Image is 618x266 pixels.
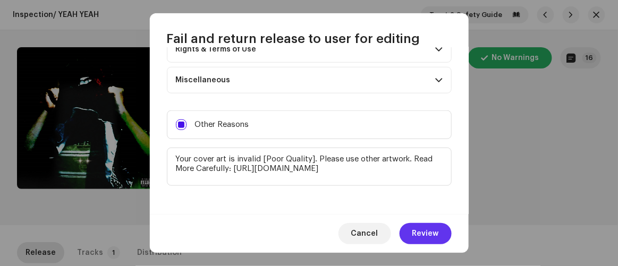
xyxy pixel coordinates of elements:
[412,223,439,244] span: Review
[176,45,257,54] div: Rights & Terms of Use
[400,223,452,244] button: Review
[167,67,452,93] p-accordion-header: Miscellaneous
[176,76,231,84] div: Miscellaneous
[195,119,249,131] span: Other Reasons
[351,223,378,244] span: Cancel
[338,223,391,244] button: Cancel
[167,36,452,63] p-accordion-header: Rights & Terms of Use
[167,30,420,47] span: Fail and return release to user for editing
